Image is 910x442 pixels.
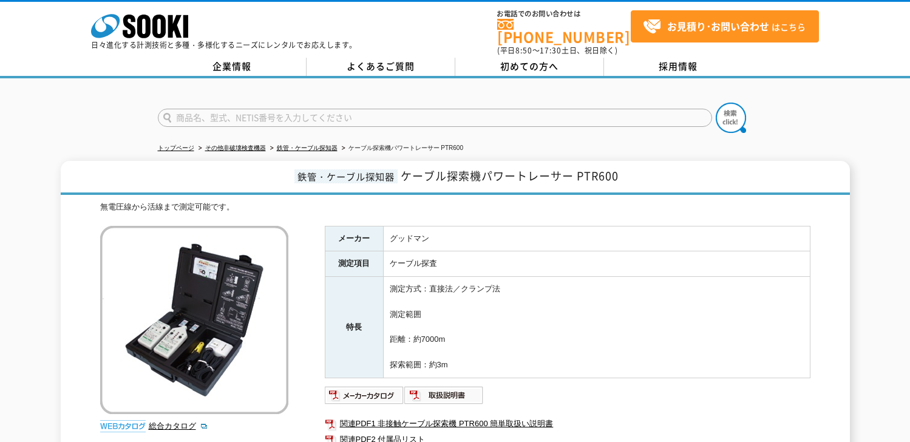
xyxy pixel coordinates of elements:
th: メーカー [325,226,383,251]
td: グッドマン [383,226,810,251]
span: はこちら [643,18,806,36]
span: 17:30 [540,45,562,56]
a: 初めての方へ [455,58,604,76]
strong: お見積り･お問い合わせ [667,19,769,33]
span: 8:50 [515,45,532,56]
p: 日々進化する計測技術と多種・多様化するニーズにレンタルでお応えします。 [91,41,357,49]
th: 測定項目 [325,251,383,277]
span: (平日 ～ 土日、祝日除く) [497,45,617,56]
a: よくあるご質問 [307,58,455,76]
span: 初めての方へ [500,59,559,73]
img: ケーブル探索機パワートレーサー PTR600 [100,226,288,414]
a: その他非破壊検査機器 [205,144,266,151]
a: [PHONE_NUMBER] [497,19,631,44]
img: webカタログ [100,420,146,432]
td: 測定方式：直接法／クランプ法 測定範囲 距離：約7000m 探索範囲：約3m [383,277,810,378]
a: 採用情報 [604,58,753,76]
a: 関連PDF1 非接触ケーブル探索機 PTR600 簡単取扱い説明書 [325,416,810,432]
span: ケーブル探索機パワートレーサー PTR600 [401,168,619,184]
img: 取扱説明書 [404,386,484,405]
a: 取扱説明書 [404,393,484,403]
img: btn_search.png [716,103,746,133]
span: 鉄管・ケーブル探知器 [294,169,398,183]
li: ケーブル探索機パワートレーサー PTR600 [339,142,463,155]
a: 鉄管・ケーブル探知器 [277,144,338,151]
input: 商品名、型式、NETIS番号を入力してください [158,109,712,127]
img: メーカーカタログ [325,386,404,405]
a: トップページ [158,144,194,151]
span: お電話でのお問い合わせは [497,10,631,18]
a: 企業情報 [158,58,307,76]
td: ケーブル探査 [383,251,810,277]
th: 特長 [325,277,383,378]
a: 総合カタログ [149,421,208,430]
a: メーカーカタログ [325,393,404,403]
a: お見積り･お問い合わせはこちら [631,10,819,42]
div: 無電圧線から活線まで測定可能です。 [100,201,810,214]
